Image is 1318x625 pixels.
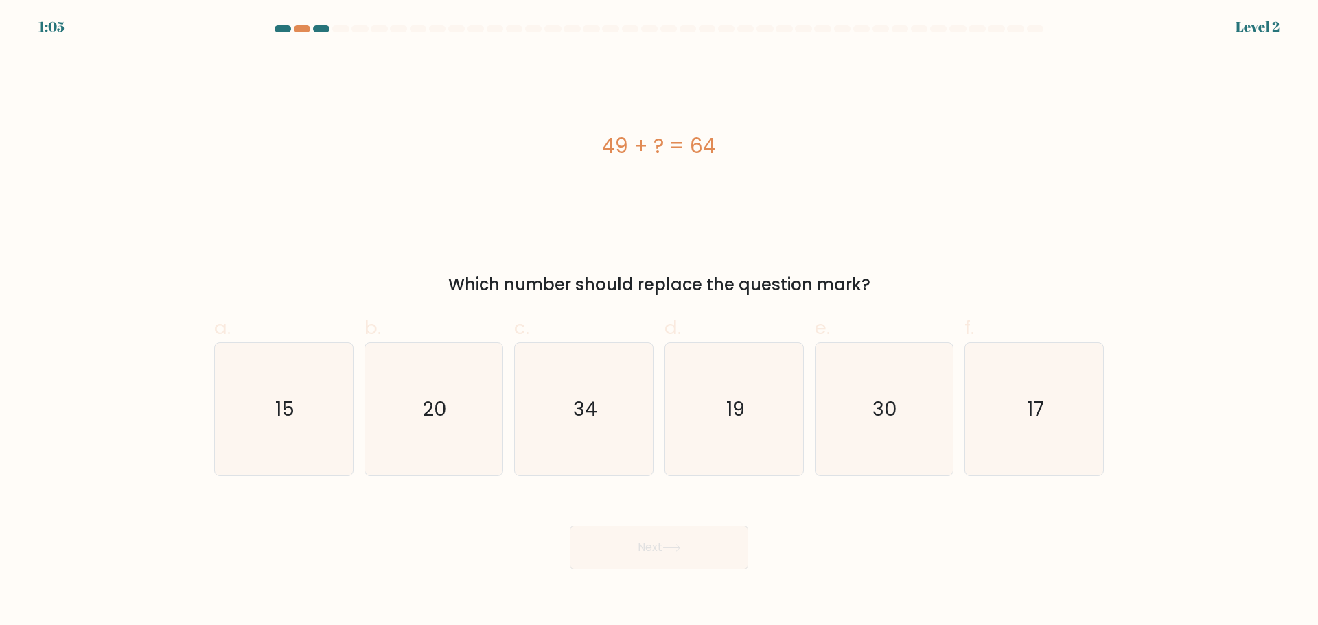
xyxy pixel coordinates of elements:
[1236,16,1280,37] div: Level 2
[726,395,745,423] text: 19
[873,395,898,423] text: 30
[423,395,448,423] text: 20
[38,16,65,37] div: 1:05
[222,272,1096,297] div: Which number should replace the question mark?
[664,314,681,341] span: d.
[214,130,1104,161] div: 49 + ? = 64
[514,314,529,341] span: c.
[214,314,231,341] span: a.
[1027,395,1044,423] text: 17
[365,314,381,341] span: b.
[275,395,294,423] text: 15
[964,314,974,341] span: f.
[573,395,597,423] text: 34
[570,526,748,569] button: Next
[815,314,830,341] span: e.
